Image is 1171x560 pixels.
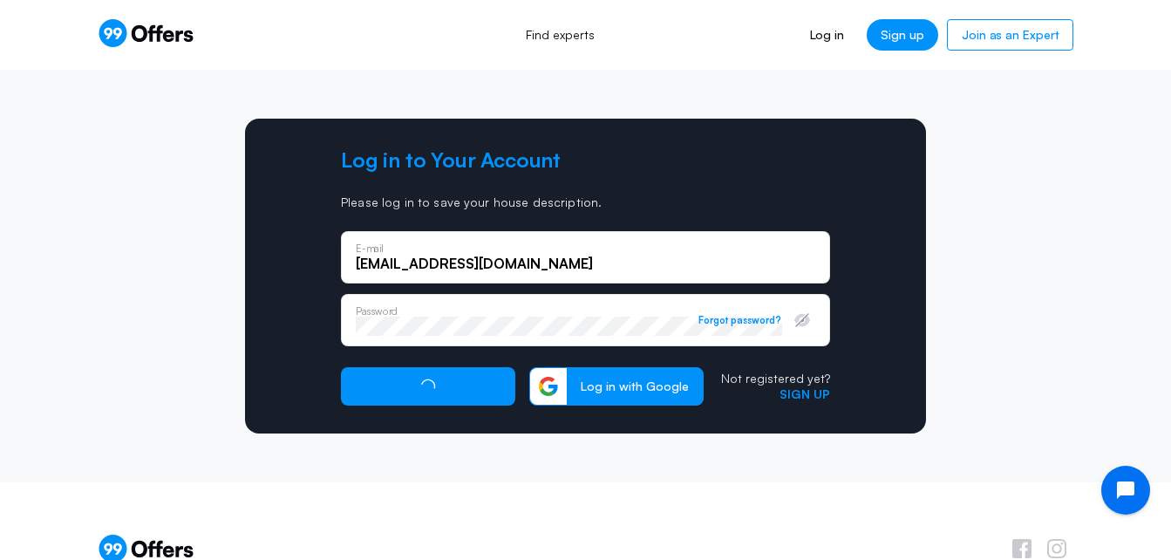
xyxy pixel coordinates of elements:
button: Forgot password? [698,314,781,326]
a: Sign up [780,386,830,401]
p: E-mail [356,243,383,253]
h2: Log in to Your Account [341,147,830,174]
p: Password [356,306,398,316]
button: Log in with Google [529,367,704,406]
a: Log in [796,19,858,51]
span: Log in with Google [567,379,703,394]
p: Please log in to save your house description. [341,195,830,210]
a: Find experts [507,16,614,54]
a: Sign up [867,19,938,51]
p: Not registered yet? [721,371,830,386]
a: Join as an Expert [947,19,1073,51]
